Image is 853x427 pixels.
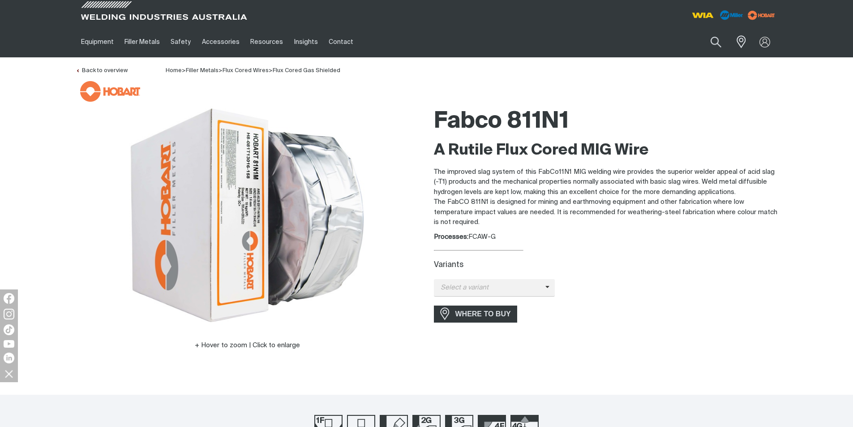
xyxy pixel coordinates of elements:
[4,293,14,304] img: Facebook
[197,26,245,57] a: Accessories
[166,67,182,73] a: Home
[689,31,731,52] input: Product name or item number...
[4,353,14,363] img: LinkedIn
[80,81,140,102] img: Hobart
[434,141,778,228] div: The FabCO 811N1 is designed for mining and earthmoving equipment and other fabrication where low ...
[76,68,128,73] a: Back to overview
[273,68,340,73] a: Flux Cored Gas Shielded
[269,68,273,73] span: >
[434,107,778,136] h1: Fabco 811N1
[701,31,731,52] button: Search products
[434,141,778,160] h2: A Rutile Flux Cored MIG Wire
[166,68,182,73] span: Home
[76,26,602,57] nav: Main
[119,26,165,57] a: Filler Metals
[745,9,778,22] img: miller
[189,340,305,351] button: Hover to zoom | Click to enlarge
[182,68,186,73] span: >
[245,26,288,57] a: Resources
[4,309,14,319] img: Instagram
[434,283,545,293] span: Select a variant
[323,26,359,57] a: Contact
[219,68,223,73] span: >
[434,233,468,240] strong: Processes:
[76,26,119,57] a: Equipment
[124,103,371,327] img: Fabco 811N1
[288,26,323,57] a: Insights
[434,261,463,269] label: Variants
[434,232,778,242] div: FCAW-G
[4,340,14,348] img: YouTube
[186,68,219,73] a: Filler Metals
[1,366,17,381] img: hide socials
[223,68,269,73] a: Flux Cored Wires
[165,26,196,57] a: Safety
[434,306,518,322] a: WHERE TO BUY
[450,307,517,321] span: WHERE TO BUY
[434,167,778,198] p: The improved slag system of this FabCo11N1 MIG welding wire provides the superior welder appeal o...
[4,324,14,335] img: TikTok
